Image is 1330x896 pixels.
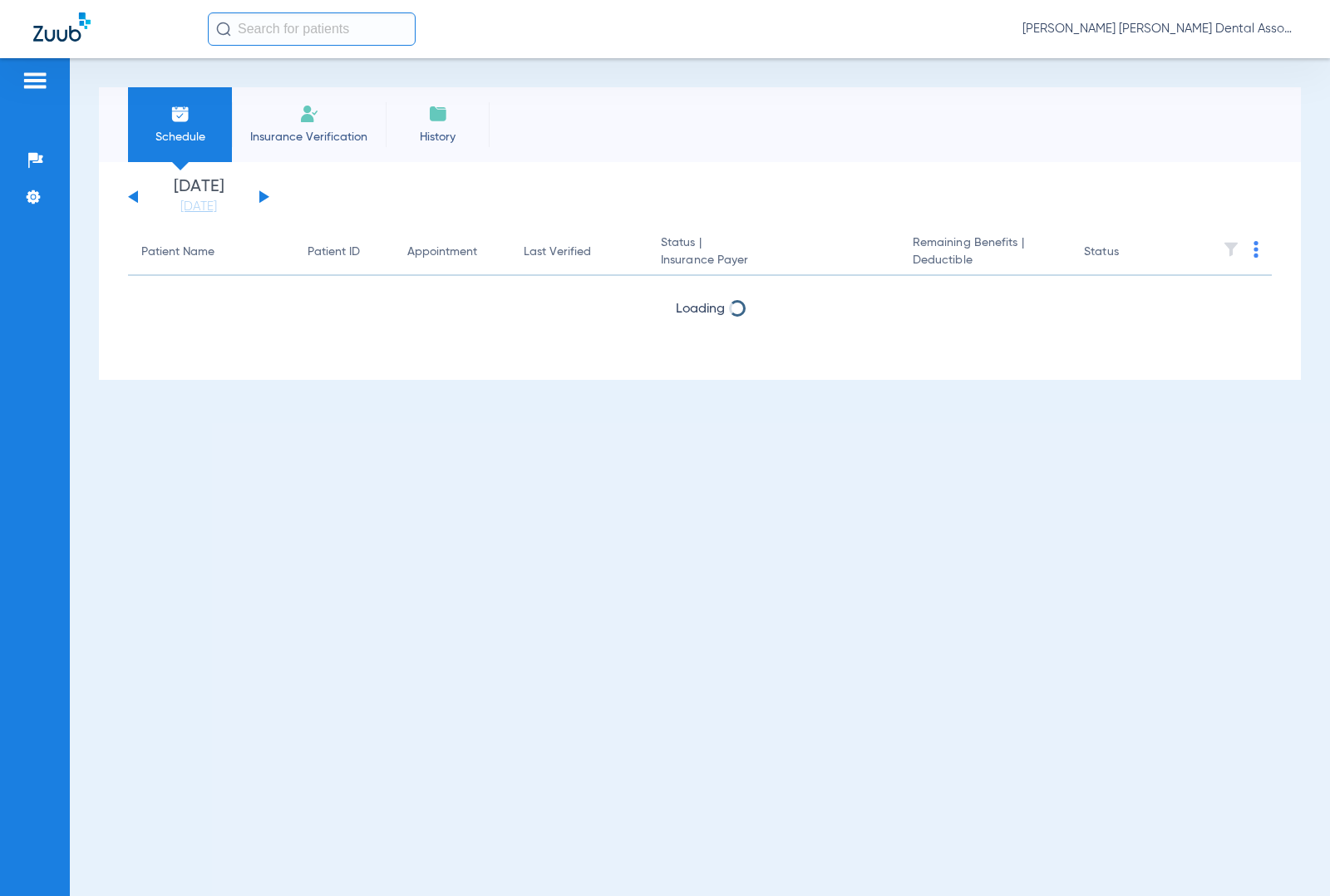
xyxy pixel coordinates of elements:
div: Patient Name [141,244,281,261]
span: Loading [676,303,725,316]
span: Schedule [140,129,219,145]
img: Zuub Logo [33,12,91,42]
li: [DATE] [149,179,249,215]
th: Remaining Benefits | [899,229,1071,276]
span: History [398,129,477,145]
a: [DATE] [149,199,249,215]
img: History [428,104,448,124]
th: Status [1071,229,1183,276]
img: filter.svg [1223,241,1239,258]
img: Schedule [170,104,190,124]
input: Search for patients [208,12,416,46]
div: Last Verified [524,244,634,261]
span: [PERSON_NAME] [PERSON_NAME] Dental Associates [1022,21,1297,37]
img: Search Icon [216,22,231,37]
img: group-dot-blue.svg [1254,241,1259,258]
div: Patient ID [308,244,381,261]
div: Last Verified [524,244,591,261]
div: Patient Name [141,244,214,261]
div: Patient ID [308,244,360,261]
img: hamburger-icon [22,71,48,91]
th: Status | [648,229,899,276]
span: Insurance Payer [661,252,886,269]
span: Insurance Verification [244,129,373,145]
div: Appointment [407,244,477,261]
div: Appointment [407,244,497,261]
span: Deductible [913,252,1057,269]
img: Manual Insurance Verification [299,104,319,124]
